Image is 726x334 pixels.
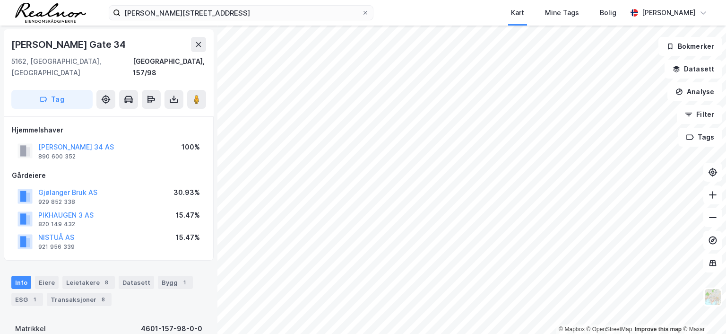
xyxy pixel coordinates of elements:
div: Datasett [119,276,154,289]
div: Transaksjoner [47,293,112,306]
div: 30.93% [173,187,200,198]
div: Bolig [600,7,616,18]
div: 15.47% [176,210,200,221]
div: [PERSON_NAME] Gate 34 [11,37,128,52]
div: 100% [181,141,200,153]
div: Kontrollprogram for chat [679,289,726,334]
img: realnor-logo.934646d98de889bb5806.png [15,3,86,23]
div: 8 [102,278,111,287]
div: Kart [511,7,524,18]
div: 820 149 432 [38,220,75,228]
div: 890 600 352 [38,153,76,160]
img: Z [704,288,722,306]
button: Filter [677,105,722,124]
div: 5162, [GEOGRAPHIC_DATA], [GEOGRAPHIC_DATA] [11,56,133,79]
iframe: Chat Widget [679,289,726,334]
div: Leietakere [62,276,115,289]
div: ESG [11,293,43,306]
div: 1 [30,295,39,304]
div: Gårdeiere [12,170,206,181]
input: Søk på adresse, matrikkel, gårdeiere, leietakere eller personer [121,6,362,20]
div: Info [11,276,31,289]
button: Datasett [665,60,722,79]
div: [PERSON_NAME] [642,7,696,18]
div: 921 956 339 [38,243,75,251]
button: Analyse [667,82,722,101]
div: Mine Tags [545,7,579,18]
div: 8 [98,295,108,304]
div: 1 [180,278,189,287]
div: 929 852 338 [38,198,75,206]
div: Hjemmelshaver [12,124,206,136]
button: Tags [678,128,722,147]
div: Eiere [35,276,59,289]
button: Tag [11,90,93,109]
a: Improve this map [635,326,682,333]
div: [GEOGRAPHIC_DATA], 157/98 [133,56,206,79]
a: OpenStreetMap [587,326,632,333]
button: Bokmerker [658,37,722,56]
div: 15.47% [176,232,200,243]
a: Mapbox [559,326,585,333]
div: Bygg [158,276,193,289]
